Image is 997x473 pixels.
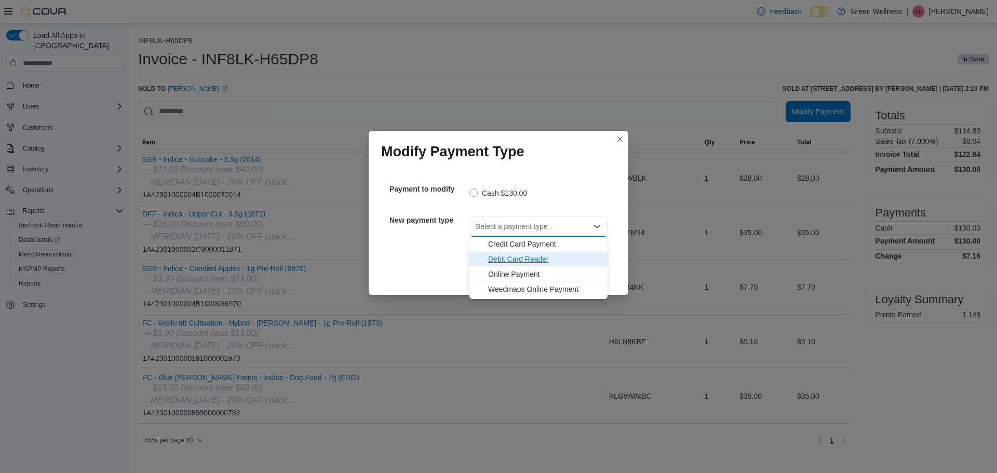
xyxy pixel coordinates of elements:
[389,210,467,231] h5: New payment type
[469,282,608,297] button: Weedmaps Online Payment
[469,252,608,267] button: Debit Card Reader
[469,237,608,252] button: Credit Card Payment
[614,133,626,145] button: Closes this modal window
[389,179,467,199] h5: Payment to modify
[488,239,601,249] span: Credit Card Payment
[469,187,527,199] label: Cash $130.00
[488,269,601,279] span: Online Payment
[593,222,601,231] button: Close list of options
[488,284,601,294] span: Weedmaps Online Payment
[469,237,608,297] div: Choose from the following options
[381,143,524,160] h1: Modify Payment Type
[476,220,477,233] input: Accessible screen reader label
[469,267,608,282] button: Online Payment
[488,254,601,264] span: Debit Card Reader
